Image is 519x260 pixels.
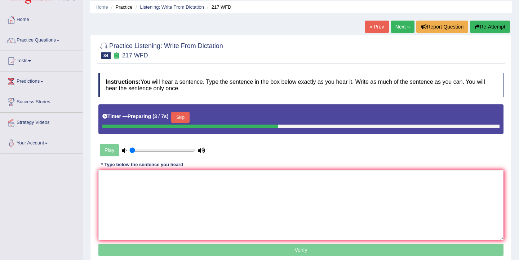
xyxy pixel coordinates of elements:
a: Home [96,4,108,10]
a: Strategy Videos [0,113,83,131]
a: Success Stories [0,92,83,110]
a: Tests [0,51,83,69]
b: Preparing [128,113,151,119]
b: Instructions: [106,79,141,85]
b: ( [152,113,154,119]
small: Exam occurring question [112,52,120,59]
a: Next » [391,21,414,33]
a: Predictions [0,71,83,90]
button: Skip [171,112,189,123]
li: Practice [109,4,132,10]
a: « Prev [365,21,389,33]
h4: You will hear a sentence. Type the sentence in the box below exactly as you hear it. Write as muc... [98,73,504,97]
a: Practice Questions [0,30,83,48]
li: 217 WFD [205,4,231,10]
span: 84 [101,52,111,59]
b: ) [167,113,169,119]
button: Report Question [416,21,468,33]
a: Home [0,10,83,28]
button: Re-Attempt [470,21,510,33]
a: Your Account [0,133,83,151]
h5: Timer — [102,114,168,119]
a: Listening: Write From Dictation [140,4,204,10]
div: * Type below the sentence you heard [98,161,186,168]
b: 3 / 7s [154,113,167,119]
h2: Practice Listening: Write From Dictation [98,41,223,59]
small: 217 WFD [122,52,148,59]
